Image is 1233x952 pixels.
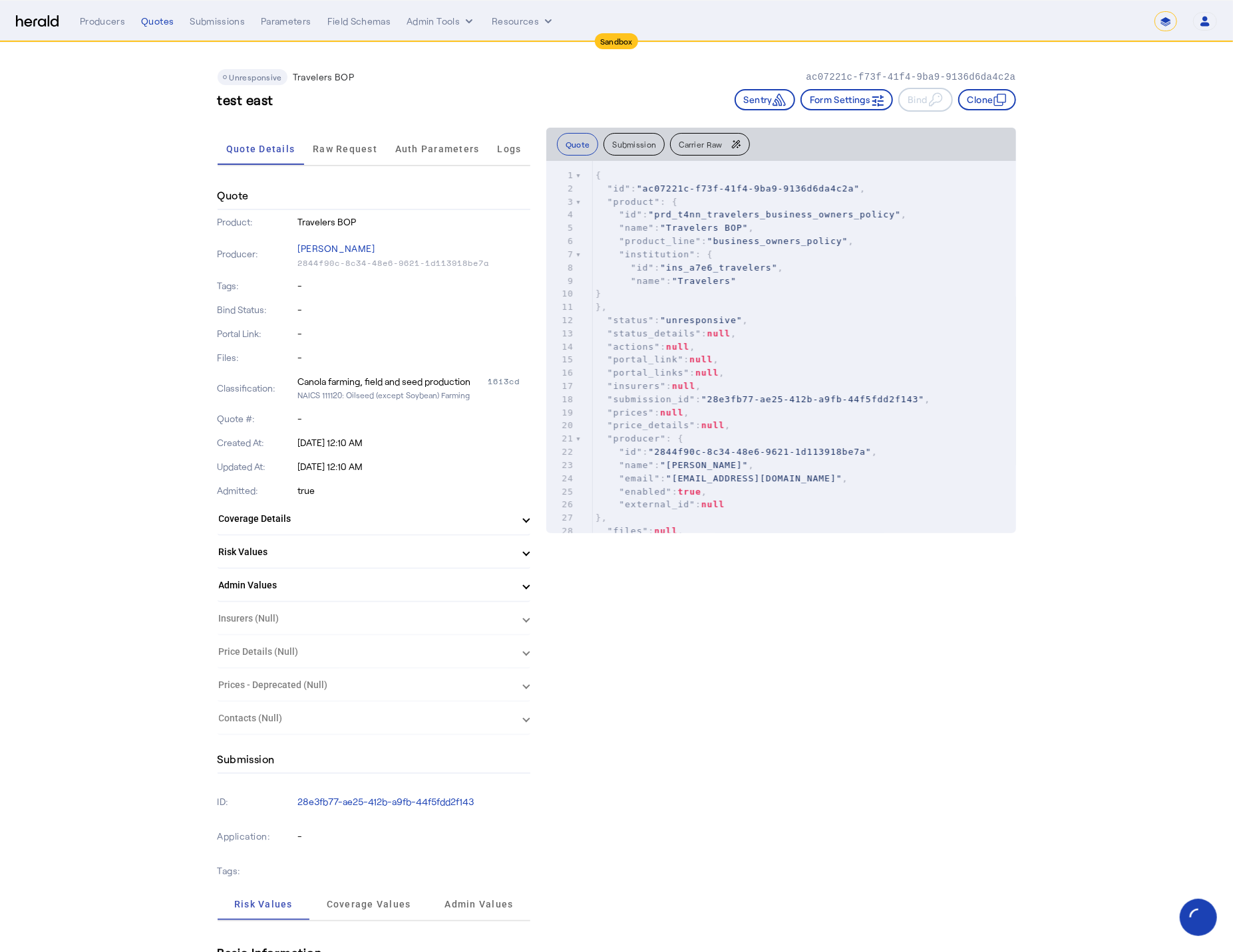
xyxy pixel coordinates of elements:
span: "prd_t4nn_travelers_business_owners_policy" [648,209,901,219]
div: 19 [546,406,576,419]
button: Quote [557,133,599,156]
span: "prices" [608,408,655,417]
span: "status" [608,315,655,325]
span: null [660,408,683,417]
span: "product_line" [619,236,701,246]
span: : , [596,354,719,364]
span: : , [596,460,754,470]
button: Form Settings [800,89,894,110]
span: } [596,289,602,298]
span: Quote Details [226,144,295,154]
button: Clone [958,89,1016,110]
div: 21 [546,432,576,445]
mat-panel-title: Coverage Details [219,512,513,526]
div: Quotes [141,15,174,28]
span: Logs [497,144,521,154]
span: "id" [619,447,642,457]
span: "insurers" [608,381,666,391]
span: "28e3fb77-ae25-412b-a9fb-44f5fdd2f143" [701,394,924,404]
span: : { [596,197,678,207]
p: Bind Status: [218,303,295,316]
p: Tags: [218,279,295,293]
span: }, [596,302,608,312]
h4: Quote [218,187,249,203]
mat-expansion-panel-header: Coverage Details [218,503,530,535]
p: Travelers BOP [297,215,530,229]
span: : { [596,249,713,259]
button: Carrier Raw [670,133,749,156]
span: Unresponsive [230,72,282,82]
span: "Travelers" [672,276,737,286]
img: Herald Logo [16,15,59,28]
span: "enabled" [619,487,671,497]
span: }, [596,513,608,523]
span: "id" [631,263,654,273]
span: "email" [619,473,660,483]
div: 26 [546,498,576,511]
div: 16 [546,366,576,380]
div: 2 [546,182,576,195]
span: : , [596,342,695,352]
span: Carrier Raw [679,140,722,148]
p: - [297,327,530,340]
span: true [678,487,701,497]
div: Canola farming, field and seed production [297,375,470,388]
div: 9 [546,275,576,288]
div: 17 [546,380,576,393]
p: 28e3fb77-ae25-412b-a9fb-44f5fdd2f143 [297,795,530,808]
span: { [596,170,602,180]
span: "name" [631,276,666,286]
span: "status_details" [608,328,701,338]
div: 7 [546,248,576,261]
div: 15 [546,353,576,366]
p: Created At: [218,436,295,449]
p: NAICS 111120: Oilseed (except Soybean) Farming [297,388,530,402]
div: 14 [546,340,576,354]
span: Risk Values [234,899,293,909]
p: Portal Link: [218,327,295,340]
span: "submission_id" [608,394,695,404]
p: Travelers BOP [293,70,355,84]
span: : , [596,408,689,417]
span: "Travelers BOP" [660,223,748,233]
span: : , [596,183,866,193]
div: 28 [546,525,576,538]
span: null [672,381,695,391]
div: Sandbox [595,33,638,49]
p: Admitted: [218,484,295,497]
span: null [701,499,725,509]
span: "unresponsive" [660,315,743,325]
button: Resources dropdown menu [492,15,555,28]
div: 16i3cd [488,375,530,388]
span: : [596,499,725,509]
button: Sentry [735,89,795,110]
span: "business_owners_policy" [707,236,848,246]
span: "institution" [619,249,695,259]
button: Submission [604,133,665,156]
p: Quote #: [218,412,295,425]
span: Admin Values [444,899,513,909]
span: : , [596,315,749,325]
div: 5 [546,221,576,235]
span: : [596,276,737,286]
span: null [701,420,725,430]
p: true [297,484,530,497]
p: Product: [218,215,295,229]
p: [DATE] 12:10 AM [297,436,530,449]
div: 20 [546,419,576,432]
p: Updated At: [218,460,295,473]
p: Classification: [218,382,295,395]
div: Field Schemas [327,15,391,28]
p: ac07221c-f73f-41f4-9ba9-9136d6da4c2a [806,70,1015,84]
span: Auth Parameters [395,144,480,154]
div: Parameters [261,15,311,28]
span: "portal_link" [608,354,684,364]
span: : , [596,381,701,391]
span: : , [596,263,784,273]
span: "name" [619,460,654,470]
span: : , [596,368,725,378]
span: : , [596,236,854,246]
h3: test east [218,90,274,109]
div: 23 [546,459,576,472]
span: "ac07221c-f73f-41f4-9ba9-9136d6da4c2a" [637,183,860,193]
